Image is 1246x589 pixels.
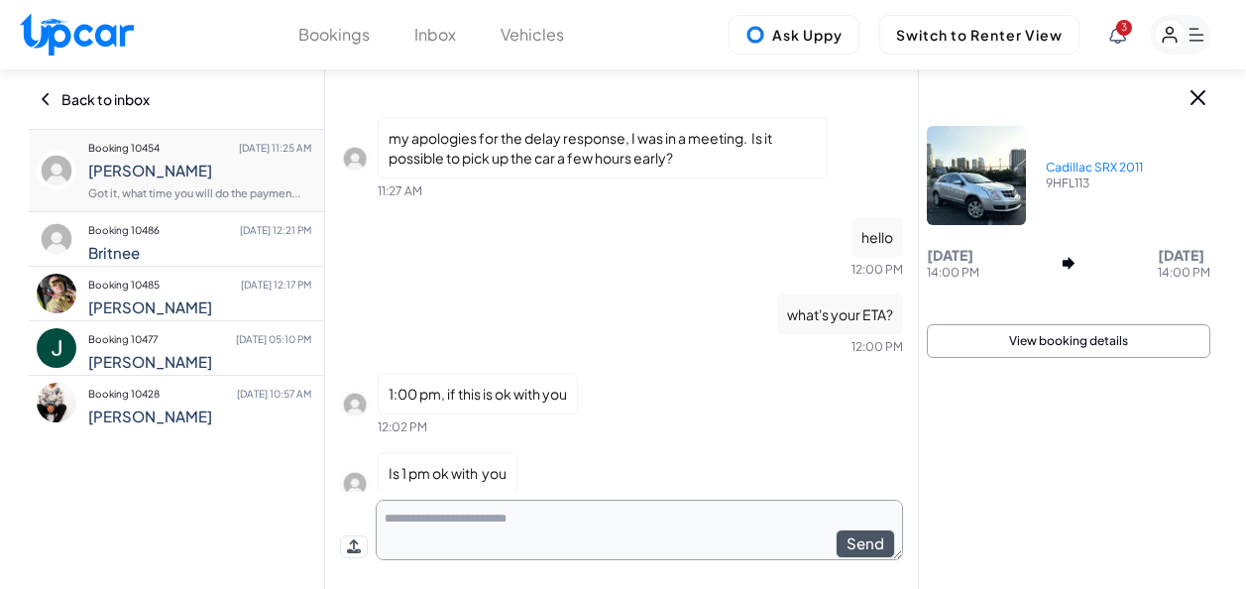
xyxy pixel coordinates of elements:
[851,217,903,257] p: hello
[836,530,895,558] button: Send
[88,216,312,244] p: Booking 10486
[745,25,765,45] img: Uppy
[37,328,76,368] img: profile
[237,380,311,408] span: [DATE] 10:57 AM
[927,245,979,265] p: [DATE]
[1046,176,1143,191] p: 9HFL113
[414,23,456,47] button: Inbox
[236,325,311,353] span: [DATE] 05:10 PM
[39,69,314,129] div: Back to inbox
[927,126,1026,225] img: Car Image
[378,419,427,434] span: 12:02 PM
[88,408,312,425] h4: [PERSON_NAME]
[241,271,311,298] span: [DATE] 12:17 PM
[729,15,859,55] button: Ask Uppy
[37,219,76,259] img: profile
[1046,160,1143,176] p: Cadillac SRX 2011
[37,274,76,313] img: profile
[239,134,311,162] span: [DATE] 11:25 AM
[88,244,312,262] h4: Britnee
[1109,26,1126,44] div: View Notifications
[1116,20,1132,36] span: You have new notifications
[88,134,312,162] p: Booking 10454
[340,390,370,419] img: profile
[378,183,422,198] span: 11:27 AM
[927,265,979,281] p: 14:00 PM
[20,13,134,56] img: Upcar Logo
[88,325,312,353] p: Booking 10477
[1158,245,1210,265] p: [DATE]
[378,452,517,494] p: Is 1 pm ok with you
[298,23,370,47] button: Bookings
[88,162,312,179] h4: [PERSON_NAME]
[240,216,311,244] span: [DATE] 12:21 PM
[88,271,312,298] p: Booking 10485
[37,151,76,190] img: profile
[927,324,1210,358] button: View booking details
[88,179,312,207] p: Got it, what time you will do the paymen...
[851,262,903,277] span: 12:00 PM
[88,380,312,408] p: Booking 10428
[37,383,76,422] img: profile
[879,15,1079,55] button: Switch to Renter View
[851,339,903,354] span: 12:00 PM
[88,298,312,316] h4: [PERSON_NAME]
[378,373,578,414] p: 1:00 pm, if this is ok with you
[340,469,370,499] img: profile
[1158,265,1210,281] p: 14:00 PM
[378,117,828,178] p: my apologies for the delay response, I was in a meeting. Is it possible to pick up the car a few ...
[340,144,370,174] img: profile
[88,353,312,371] h4: [PERSON_NAME]
[501,23,564,47] button: Vehicles
[777,294,903,334] p: what's your ETA?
